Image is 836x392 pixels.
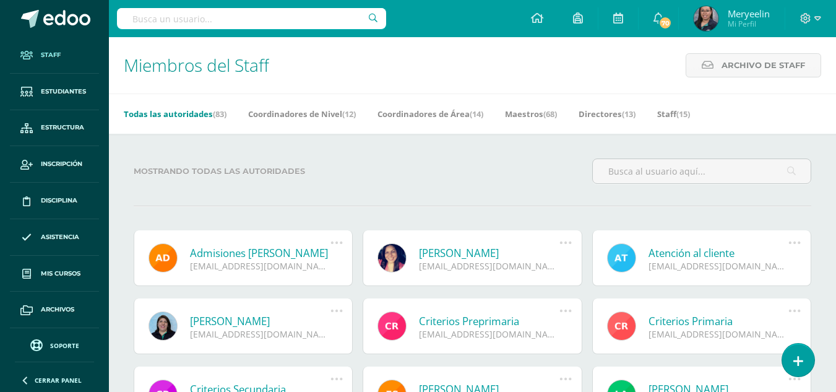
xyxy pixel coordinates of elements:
span: Soporte [50,341,79,350]
span: Asistencia [41,232,79,242]
span: Cerrar panel [35,376,82,385]
a: Maestros(68) [505,104,557,124]
a: Soporte [15,336,94,353]
div: [EMAIL_ADDRESS][DOMAIN_NAME] [190,328,330,340]
span: Inscripción [41,159,82,169]
a: [PERSON_NAME] [419,246,559,260]
span: (14) [470,108,483,120]
a: Coordinadores de Nivel(12) [248,104,356,124]
a: Archivo de Staff [686,53,821,77]
a: Criterios Primaria [649,314,789,328]
div: [EMAIL_ADDRESS][DOMAIN_NAME] [190,260,330,272]
span: 70 [658,16,672,30]
input: Busca un usuario... [117,8,386,29]
img: 53339a021a669692542503584c1ece73.png [694,6,718,31]
a: Asistencia [10,219,99,256]
a: [PERSON_NAME] [190,314,330,328]
a: Criterios Preprimaria [419,314,559,328]
a: Staff [10,37,99,74]
a: Atención al cliente [649,246,789,260]
span: Estructura [41,123,84,133]
a: Estructura [10,110,99,147]
span: Archivos [41,305,74,315]
span: Disciplina [41,196,77,206]
span: (13) [622,108,636,120]
a: Estudiantes [10,74,99,110]
div: [EMAIL_ADDRESS][DOMAIN_NAME] [419,328,559,340]
span: Estudiantes [41,87,86,97]
span: Staff [41,50,61,60]
div: [EMAIL_ADDRESS][DOMAIN_NAME] [419,260,559,272]
span: (12) [342,108,356,120]
span: Mi Perfil [728,19,770,29]
span: (15) [676,108,690,120]
div: [EMAIL_ADDRESS][DOMAIN_NAME] [649,328,789,340]
span: (68) [543,108,557,120]
label: Mostrando todas las autoridades [134,159,353,184]
a: Disciplina [10,183,99,219]
input: Busca al usuario aquí... [593,159,811,183]
span: (83) [213,108,226,120]
a: Mis cursos [10,256,99,292]
a: Staff(15) [657,104,690,124]
a: Inscripción [10,146,99,183]
a: Archivos [10,292,99,328]
a: Coordinadores de Área(14) [377,104,483,124]
span: Meryeelin [728,7,770,20]
div: [EMAIL_ADDRESS][DOMAIN_NAME] [649,260,789,272]
a: Admisiones [PERSON_NAME] [190,246,330,260]
a: Directores(13) [579,104,636,124]
a: Todas las autoridades(83) [124,104,226,124]
span: Archivo de Staff [722,54,805,77]
span: Miembros del Staff [124,53,269,77]
span: Mis cursos [41,269,80,279]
